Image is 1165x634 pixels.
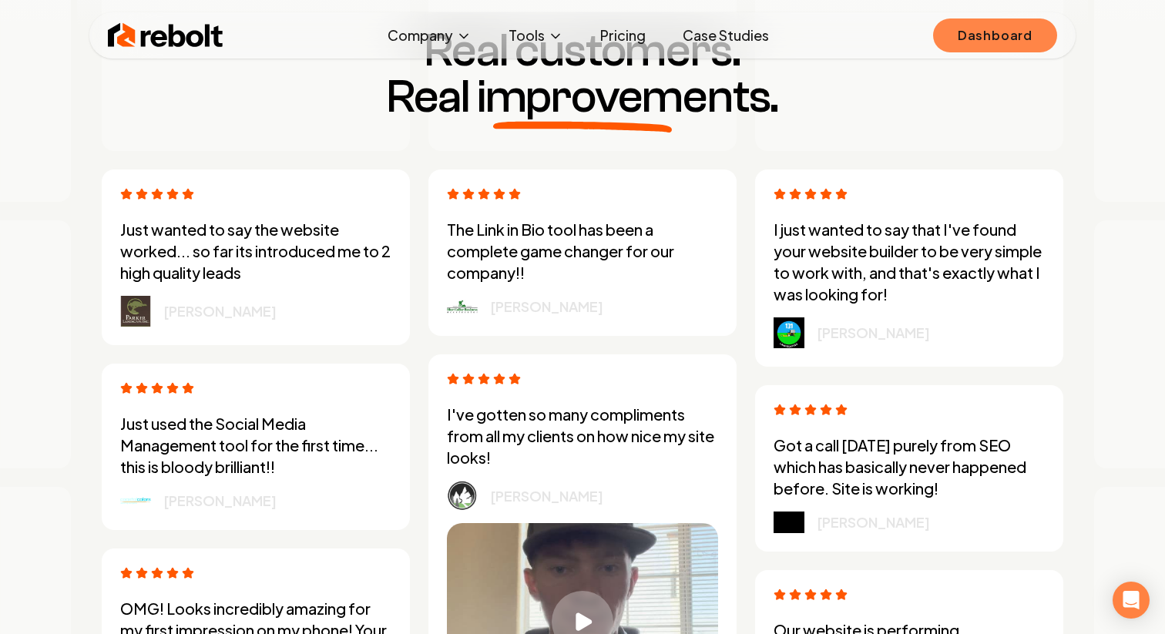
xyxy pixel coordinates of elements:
[120,497,151,505] img: logo
[670,20,781,51] a: Case Studies
[774,219,1045,305] p: I just wanted to say that I've found your website builder to be very simple to work with, and tha...
[120,219,391,283] p: Just wanted to say the website worked... so far its introduced me to 2 high quality leads
[774,317,804,348] img: logo
[120,296,151,327] img: logo
[588,20,658,51] a: Pricing
[447,481,478,511] img: logo
[774,434,1045,499] p: Got a call [DATE] purely from SEO which has basically never happened before. Site is working!
[447,219,718,283] p: The Link in Bio tool has been a complete game changer for our company!!
[490,296,603,317] p: [PERSON_NAME]
[447,300,478,314] img: logo
[817,512,930,533] p: [PERSON_NAME]
[774,512,804,533] img: logo
[387,74,778,120] span: Real improvements.
[447,404,718,468] p: I've gotten so many compliments from all my clients on how nice my site looks!
[1113,582,1150,619] div: Open Intercom Messenger
[163,490,277,512] p: [PERSON_NAME]
[933,18,1057,52] a: Dashboard
[490,485,603,507] p: [PERSON_NAME]
[120,413,391,478] p: Just used the Social Media Management tool for the first time... this is bloody brilliant!!
[163,300,277,322] p: [PERSON_NAME]
[375,20,484,51] button: Company
[108,20,223,51] img: Rebolt Logo
[89,28,1076,120] h3: Real customers.
[817,322,930,344] p: [PERSON_NAME]
[496,20,576,51] button: Tools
